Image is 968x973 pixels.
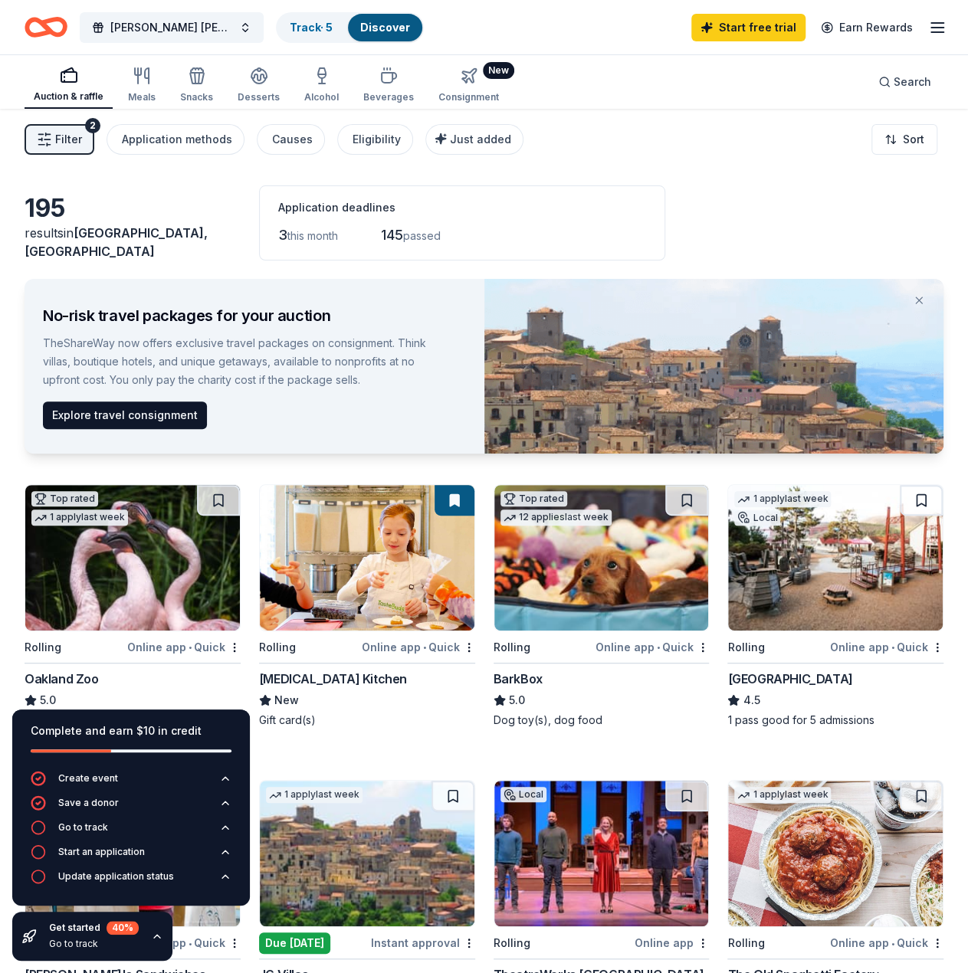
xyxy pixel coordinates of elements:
[107,124,244,155] button: Application methods
[25,224,241,260] div: results
[371,933,475,952] div: Instant approval
[500,491,567,506] div: Top rated
[43,401,207,429] button: Explore travel consignment
[734,510,780,526] div: Local
[691,14,806,41] a: Start free trial
[494,484,710,728] a: Image for BarkBoxTop rated12 applieslast weekRollingOnline app•QuickBarkBox5.0Dog toy(s), dog food
[728,781,943,926] img: Image for The Old Spaghetti Factory
[812,14,922,41] a: Earn Rewards
[830,637,943,657] div: Online app Quick
[360,21,410,34] a: Discover
[891,641,894,654] span: •
[450,133,511,146] span: Just added
[25,225,208,259] span: in
[727,713,943,728] div: 1 pass good for 5 admissions
[483,62,514,79] div: New
[278,227,287,243] span: 3
[259,932,330,954] div: Due [DATE]
[25,225,208,259] span: [GEOGRAPHIC_DATA], [GEOGRAPHIC_DATA]
[259,670,407,688] div: [MEDICAL_DATA] Kitchen
[85,118,100,133] div: 2
[25,670,99,688] div: Oakland Zoo
[107,921,139,935] div: 40 %
[25,484,241,743] a: Image for Oakland ZooTop rated1 applylast weekRollingOnline app•QuickOakland Zoo5.01 one-day Fami...
[58,772,118,785] div: Create event
[31,820,231,844] button: Go to track
[727,670,852,688] div: [GEOGRAPHIC_DATA]
[58,846,145,858] div: Start an application
[257,124,325,155] button: Causes
[43,334,448,389] div: TheShareWay now offers exclusive travel packages on consignment. Think villas, boutique hotels, a...
[189,641,192,654] span: •
[25,638,61,657] div: Rolling
[43,291,448,328] div: No-risk travel packages for your auction
[891,937,894,949] span: •
[259,713,475,728] div: Gift card(s)
[259,638,296,657] div: Rolling
[494,670,543,688] div: BarkBox
[55,130,82,149] span: Filter
[31,722,231,740] div: Complete and earn $10 in credit
[266,787,363,803] div: 1 apply last week
[727,638,764,657] div: Rolling
[49,921,139,935] div: Get started
[31,491,98,506] div: Top rated
[635,933,709,952] div: Online app
[438,91,499,103] div: Consignment
[122,130,232,149] div: Application methods
[363,91,414,103] div: Beverages
[25,9,67,45] a: Home
[34,90,103,103] div: Auction & raffle
[337,124,413,155] button: Eligibility
[180,91,213,103] div: Snacks
[353,130,401,149] div: Eligibility
[494,781,709,926] img: Image for TheatreWorks Silicon Valley
[871,124,937,155] button: Sort
[25,485,240,631] img: Image for Oakland Zoo
[31,509,128,526] div: 1 apply last week
[727,934,764,952] div: Rolling
[272,130,313,149] div: Causes
[25,193,241,224] div: 195
[274,691,299,709] span: New
[58,821,108,834] div: Go to track
[128,91,156,103] div: Meals
[484,279,944,454] img: Image for travel consignment
[290,21,333,34] a: Track· 5
[403,229,441,242] span: passed
[40,691,56,709] span: 5.0
[25,124,94,155] button: Filter2
[734,787,831,803] div: 1 apply last week
[49,938,139,950] div: Go to track
[866,67,943,97] button: Search
[238,91,280,103] div: Desserts
[494,934,530,952] div: Rolling
[58,870,174,883] div: Update application status
[362,637,475,657] div: Online app Quick
[31,795,231,820] button: Save a donor
[287,229,338,242] span: this month
[58,797,119,809] div: Save a donor
[734,491,831,507] div: 1 apply last week
[903,130,924,149] span: Sort
[894,73,931,91] span: Search
[381,227,403,243] span: 145
[596,637,709,657] div: Online app Quick
[425,124,523,155] button: Just added
[110,18,233,37] span: [PERSON_NAME] [PERSON_NAME] Twins fundraiser
[494,638,530,657] div: Rolling
[278,198,646,217] div: Application deadlines
[276,12,424,43] button: Track· 5Discover
[31,869,231,893] button: Update application status
[728,485,943,631] img: Image for Bay Area Discovery Museum
[260,485,474,631] img: Image for Taste Buds Kitchen
[509,691,525,709] span: 5.0
[423,641,426,654] span: •
[31,771,231,795] button: Create event
[500,787,546,802] div: Local
[500,509,612,526] div: 12 applies last week
[494,485,709,631] img: Image for BarkBox
[657,641,660,654] span: •
[743,691,760,709] span: 4.5
[304,91,339,103] div: Alcohol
